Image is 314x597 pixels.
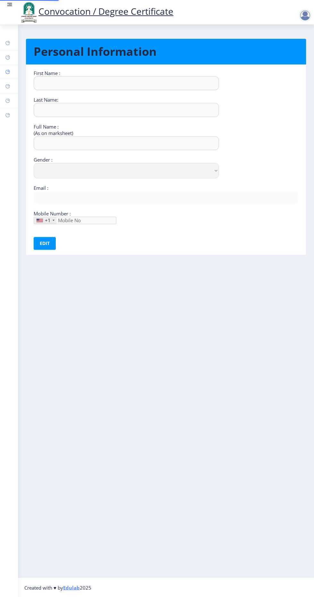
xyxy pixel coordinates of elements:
div: Last Name: [29,97,303,103]
span: Created with ♥ by 2025 [24,584,91,591]
img: logo [19,1,38,23]
a: Edulab [63,584,80,591]
a: Convocation / Degree Certificate [19,5,173,17]
button: Edit [34,237,56,250]
h1: Personal Information [34,44,298,59]
div: +1 [45,217,51,223]
div: Gender : [29,156,303,163]
div: First Name : [29,70,303,76]
div: Mobile Number : [29,210,303,217]
input: Mobile No [34,217,116,224]
div: Email : [29,185,303,191]
div: United States: +1 [34,217,56,224]
div: Full Name : (As on marksheet) [29,123,303,136]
